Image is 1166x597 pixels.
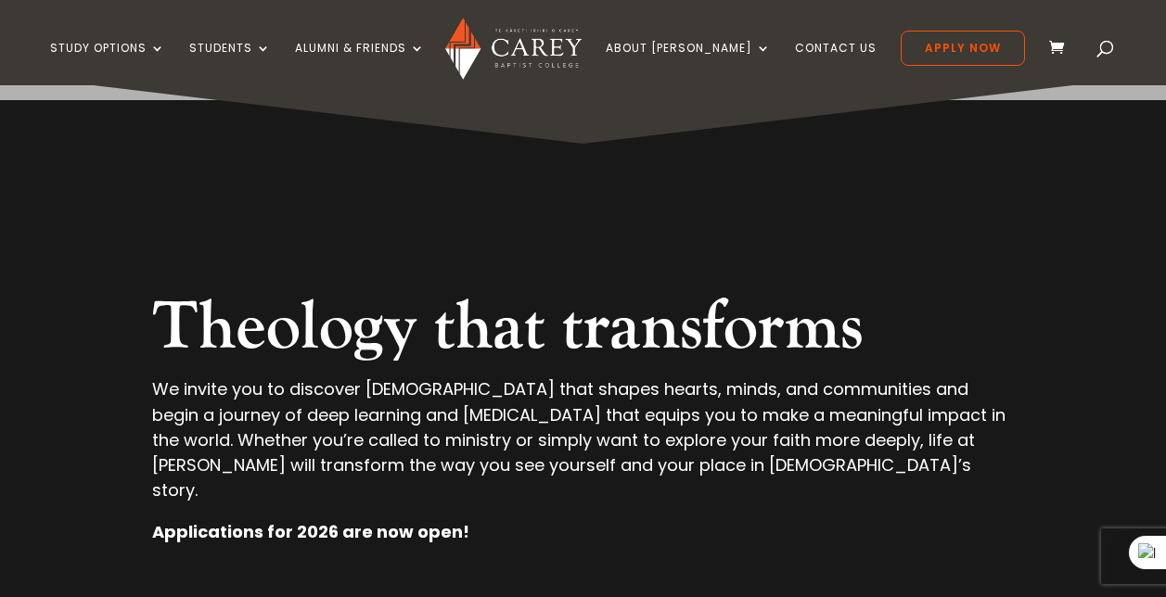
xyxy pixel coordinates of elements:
a: About [PERSON_NAME] [606,42,771,85]
img: Carey Baptist College [445,18,582,80]
strong: Applications for 2026 are now open! [152,520,469,543]
p: We invite you to discover [DEMOGRAPHIC_DATA] that shapes hearts, minds, and communities and begin... [152,376,1014,519]
a: Study Options [50,42,165,85]
a: Apply Now [901,31,1025,66]
a: Alumni & Friends [295,42,425,85]
a: Contact Us [795,42,877,85]
a: Students [189,42,271,85]
h2: Theology that transforms [152,287,1014,376]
